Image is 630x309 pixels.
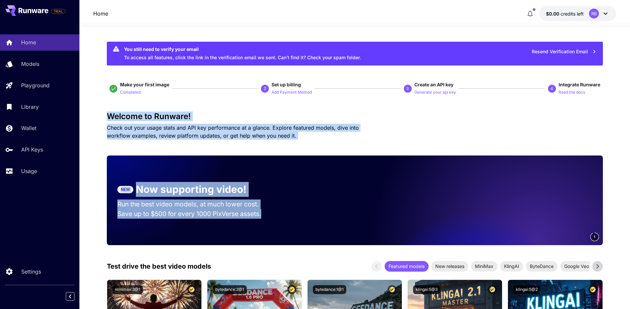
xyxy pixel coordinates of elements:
[513,285,540,294] button: klingai:5@2
[21,60,39,68] p: Models
[21,124,36,132] p: Wallet
[107,112,603,121] h3: Welcome to Runware!
[93,10,108,18] a: Home
[107,124,359,139] span: Check out your usage stats and API key performance at a glance. Explore featured models, dive int...
[431,263,468,270] span: New releases
[117,199,272,209] p: Run the best video models, at much lower cost.
[21,167,37,175] p: Usage
[71,290,79,302] div: Collapse sidebar
[120,89,141,96] p: Completed
[526,261,558,272] div: ByteDance
[546,10,584,17] div: $0.00
[471,263,497,270] span: MiniMax
[500,261,523,272] div: KlingAI
[406,86,409,92] p: 3
[124,44,361,64] div: To access all features, click the link in the verification email we sent. Can’t find it? Check yo...
[560,263,593,270] span: Google Veo
[213,285,247,294] button: bytedance:2@1
[117,209,272,219] p: Save up to $500 for every 1000 PixVerse assets.
[500,263,523,270] span: KlingAI
[388,285,397,294] button: Certified Model – Vetted for best performance and includes a commercial license.
[21,268,41,276] p: Settings
[385,263,429,270] span: Featured models
[385,261,429,272] div: Featured models
[272,89,312,96] p: Add Payment Method
[414,89,456,96] p: Generate your api key
[528,45,600,59] button: Resend Verification Email
[539,6,616,21] button: $0.00RB
[488,285,497,294] button: Certified Model – Vetted for best performance and includes a commercial license.
[594,234,596,239] span: 1
[560,261,593,272] div: Google Veo
[21,81,50,89] p: Playground
[431,261,468,272] div: New releases
[124,46,361,53] div: You still need to verify your email
[526,263,558,270] span: ByteDance
[272,82,301,87] span: Set up billing
[313,285,346,294] button: bytedance:1@1
[546,11,561,17] span: $0.00
[272,88,312,96] button: Add Payment Method
[561,11,584,17] span: credits left
[51,7,65,15] span: Add your payment card to enable full platform functionality.
[121,187,130,193] p: NEW
[107,261,211,271] p: Test drive the best video models
[414,88,456,96] button: Generate your api key
[559,82,600,87] span: Integrate Runware
[21,38,36,46] p: Home
[471,261,497,272] div: MiniMax
[112,285,143,294] button: minimax:3@1
[414,82,453,87] span: Create an API key
[21,103,39,111] p: Library
[551,86,553,92] p: 4
[21,146,43,154] p: API Keys
[51,9,65,14] span: TRIAL
[287,285,296,294] button: Certified Model – Vetted for best performance and includes a commercial license.
[120,88,141,96] button: Completed
[589,9,599,19] div: RB
[559,88,585,96] button: Read the docs
[264,86,266,92] p: 2
[120,82,169,87] span: Make your first image
[66,292,74,301] button: Collapse sidebar
[93,10,108,18] nav: breadcrumb
[588,285,597,294] button: Certified Model – Vetted for best performance and includes a commercial license.
[187,285,196,294] button: Certified Model – Vetted for best performance and includes a commercial license.
[413,285,440,294] button: klingai:5@3
[136,182,246,197] p: Now supporting video!
[559,89,585,96] p: Read the docs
